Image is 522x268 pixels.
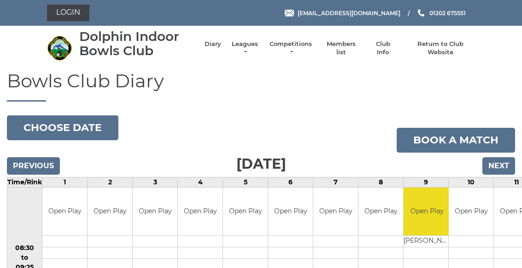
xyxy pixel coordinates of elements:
td: Open Play [88,188,132,236]
img: Dolphin Indoor Bowls Club [47,35,72,61]
td: Open Play [223,188,268,236]
a: Club Info [370,40,396,57]
td: Time/Rink [7,177,42,187]
button: Choose date [7,115,118,140]
td: 7 [313,177,358,187]
a: Email [EMAIL_ADDRESS][DOMAIN_NAME] [285,9,400,17]
a: Competitions [269,40,313,57]
a: Book a match [397,128,515,153]
a: Diary [205,40,221,48]
td: [PERSON_NAME] [404,236,450,247]
td: 10 [449,177,494,187]
td: Open Play [133,188,177,236]
a: Leagues [230,40,259,57]
a: Phone us 01202 675551 [416,9,466,17]
td: 1 [42,177,88,187]
td: 8 [358,177,404,187]
td: Open Play [42,188,87,236]
input: Previous [7,157,60,175]
td: 3 [133,177,178,187]
a: Return to Club Website [405,40,475,57]
td: 2 [88,177,133,187]
a: Login [47,5,89,21]
td: 5 [223,177,268,187]
td: Open Play [268,188,313,236]
img: Phone us [418,9,424,17]
input: Next [482,157,515,175]
td: Open Play [313,188,358,236]
td: Open Play [178,188,223,236]
img: Email [285,10,294,17]
td: Open Play [449,188,493,236]
td: Open Play [404,188,450,236]
div: Dolphin Indoor Bowls Club [79,29,195,58]
td: 6 [268,177,313,187]
a: Members list [322,40,360,57]
td: Open Play [358,188,403,236]
td: 4 [178,177,223,187]
h1: Bowls Club Diary [7,71,515,102]
span: [EMAIL_ADDRESS][DOMAIN_NAME] [298,9,400,16]
span: 01202 675551 [429,9,466,16]
td: 9 [404,177,449,187]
